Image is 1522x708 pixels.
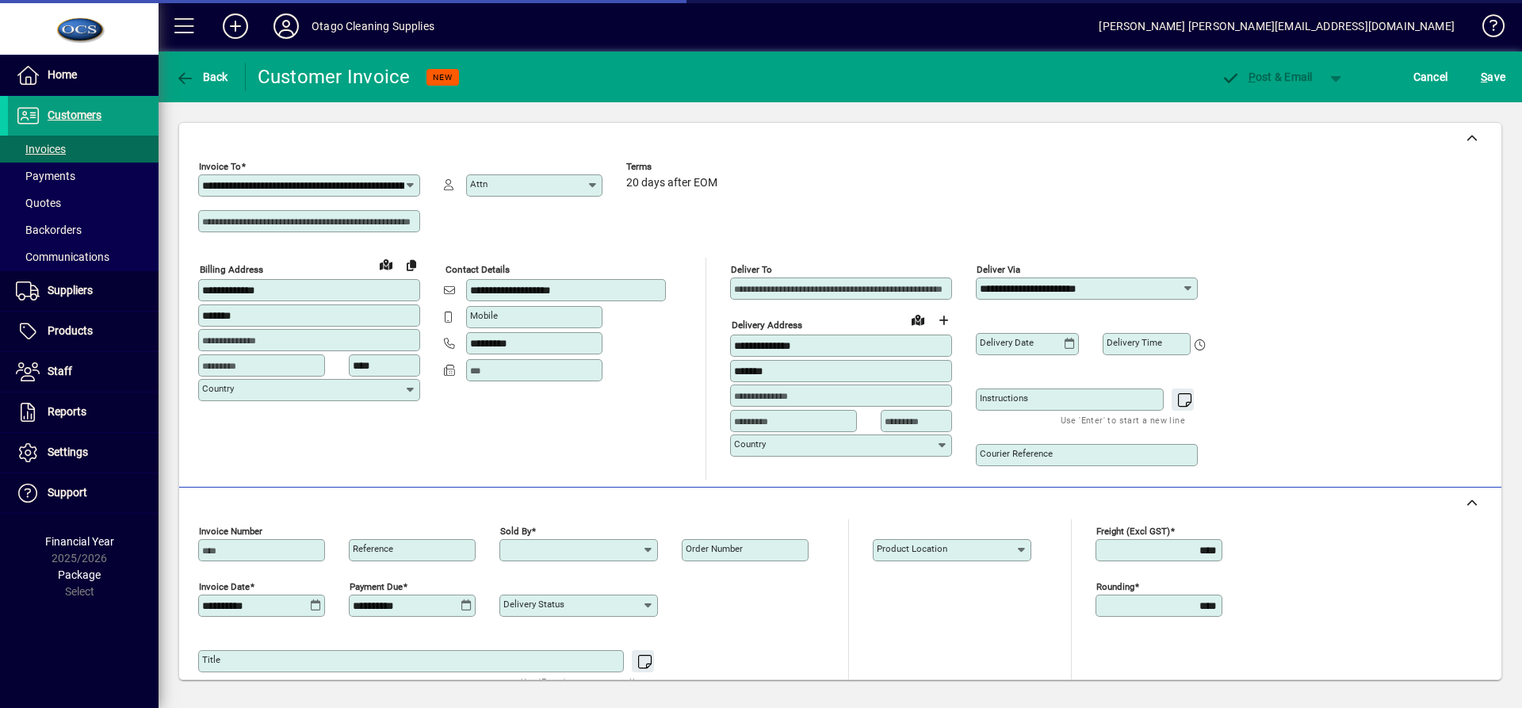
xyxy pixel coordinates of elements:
[503,599,564,610] mat-label: Delivery status
[45,535,114,548] span: Financial Year
[433,72,453,82] span: NEW
[980,337,1034,348] mat-label: Delivery date
[48,284,93,297] span: Suppliers
[199,526,262,537] mat-label: Invoice number
[1096,526,1170,537] mat-label: Freight (excl GST)
[626,177,717,189] span: 20 days after EOM
[8,163,159,189] a: Payments
[1061,411,1185,429] mat-hint: Use 'Enter' to start a new line
[350,581,403,592] mat-label: Payment due
[48,446,88,458] span: Settings
[977,264,1020,275] mat-label: Deliver via
[159,63,246,91] app-page-header-button: Back
[8,473,159,513] a: Support
[980,448,1053,459] mat-label: Courier Reference
[8,271,159,311] a: Suppliers
[1481,64,1505,90] span: ave
[1213,63,1321,91] button: Post & Email
[1221,71,1313,83] span: ost & Email
[373,251,399,277] a: View on map
[48,365,72,377] span: Staff
[1477,63,1509,91] button: Save
[1249,71,1256,83] span: P
[1481,71,1487,83] span: S
[8,433,159,473] a: Settings
[931,308,956,333] button: Choose address
[353,543,393,554] mat-label: Reference
[16,197,61,209] span: Quotes
[8,392,159,432] a: Reports
[8,243,159,270] a: Communications
[202,654,220,665] mat-label: Title
[734,438,766,450] mat-label: Country
[470,178,488,189] mat-label: Attn
[261,12,312,40] button: Profile
[731,264,772,275] mat-label: Deliver To
[199,161,241,172] mat-label: Invoice To
[877,543,947,554] mat-label: Product location
[210,12,261,40] button: Add
[171,63,232,91] button: Back
[16,251,109,263] span: Communications
[48,405,86,418] span: Reports
[626,162,721,172] span: Terms
[8,55,159,95] a: Home
[199,581,250,592] mat-label: Invoice date
[48,486,87,499] span: Support
[1096,581,1134,592] mat-label: Rounding
[16,143,66,155] span: Invoices
[1413,64,1448,90] span: Cancel
[8,189,159,216] a: Quotes
[470,310,498,321] mat-label: Mobile
[8,352,159,392] a: Staff
[48,68,77,81] span: Home
[8,216,159,243] a: Backorders
[258,64,411,90] div: Customer Invoice
[312,13,434,39] div: Otago Cleaning Supplies
[1409,63,1452,91] button: Cancel
[980,392,1028,404] mat-label: Instructions
[8,312,159,351] a: Products
[16,224,82,236] span: Backorders
[175,71,228,83] span: Back
[48,324,93,337] span: Products
[58,568,101,581] span: Package
[16,170,75,182] span: Payments
[521,672,645,691] mat-hint: Use 'Enter' to start a new line
[686,543,743,554] mat-label: Order number
[905,307,931,332] a: View on map
[500,526,531,537] mat-label: Sold by
[202,383,234,394] mat-label: Country
[48,109,101,121] span: Customers
[399,252,424,277] button: Copy to Delivery address
[8,136,159,163] a: Invoices
[1107,337,1162,348] mat-label: Delivery time
[1099,13,1455,39] div: [PERSON_NAME] [PERSON_NAME][EMAIL_ADDRESS][DOMAIN_NAME]
[1470,3,1502,55] a: Knowledge Base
